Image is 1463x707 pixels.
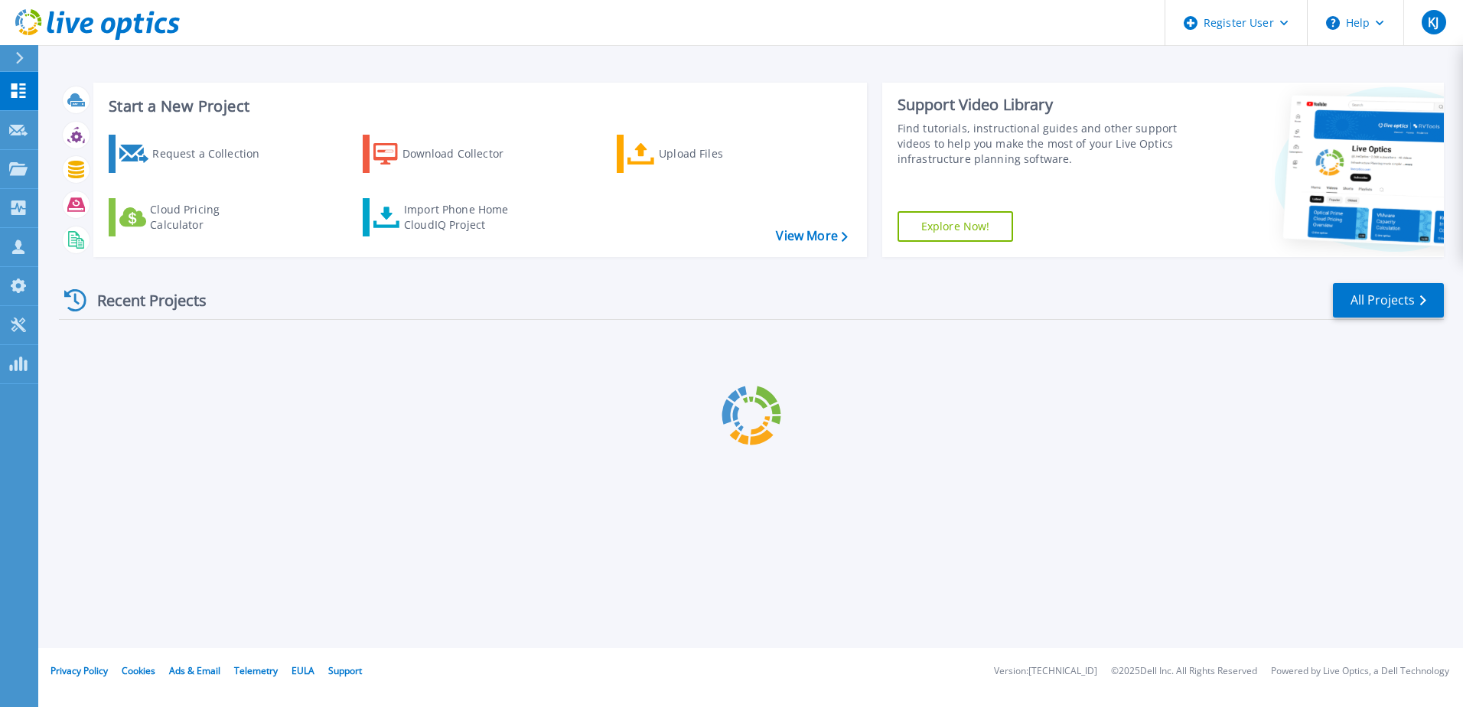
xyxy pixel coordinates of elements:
div: Find tutorials, instructional guides and other support videos to help you make the most of your L... [898,121,1184,167]
a: Cookies [122,664,155,677]
li: Powered by Live Optics, a Dell Technology [1271,666,1449,676]
div: Upload Files [659,138,781,169]
a: EULA [292,664,314,677]
div: Import Phone Home CloudIQ Project [404,202,523,233]
a: Request a Collection [109,135,279,173]
a: Explore Now! [898,211,1014,242]
h3: Start a New Project [109,98,847,115]
div: Download Collector [402,138,525,169]
a: Cloud Pricing Calculator [109,198,279,236]
a: Telemetry [234,664,278,677]
li: © 2025 Dell Inc. All Rights Reserved [1111,666,1257,676]
a: Support [328,664,362,677]
div: Request a Collection [152,138,275,169]
a: Download Collector [363,135,533,173]
a: Privacy Policy [51,664,108,677]
div: Cloud Pricing Calculator [150,202,272,233]
span: KJ [1428,16,1439,28]
a: Ads & Email [169,664,220,677]
a: View More [776,229,847,243]
li: Version: [TECHNICAL_ID] [994,666,1097,676]
div: Recent Projects [59,282,227,319]
div: Support Video Library [898,95,1184,115]
a: Upload Files [617,135,787,173]
a: All Projects [1333,283,1444,318]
